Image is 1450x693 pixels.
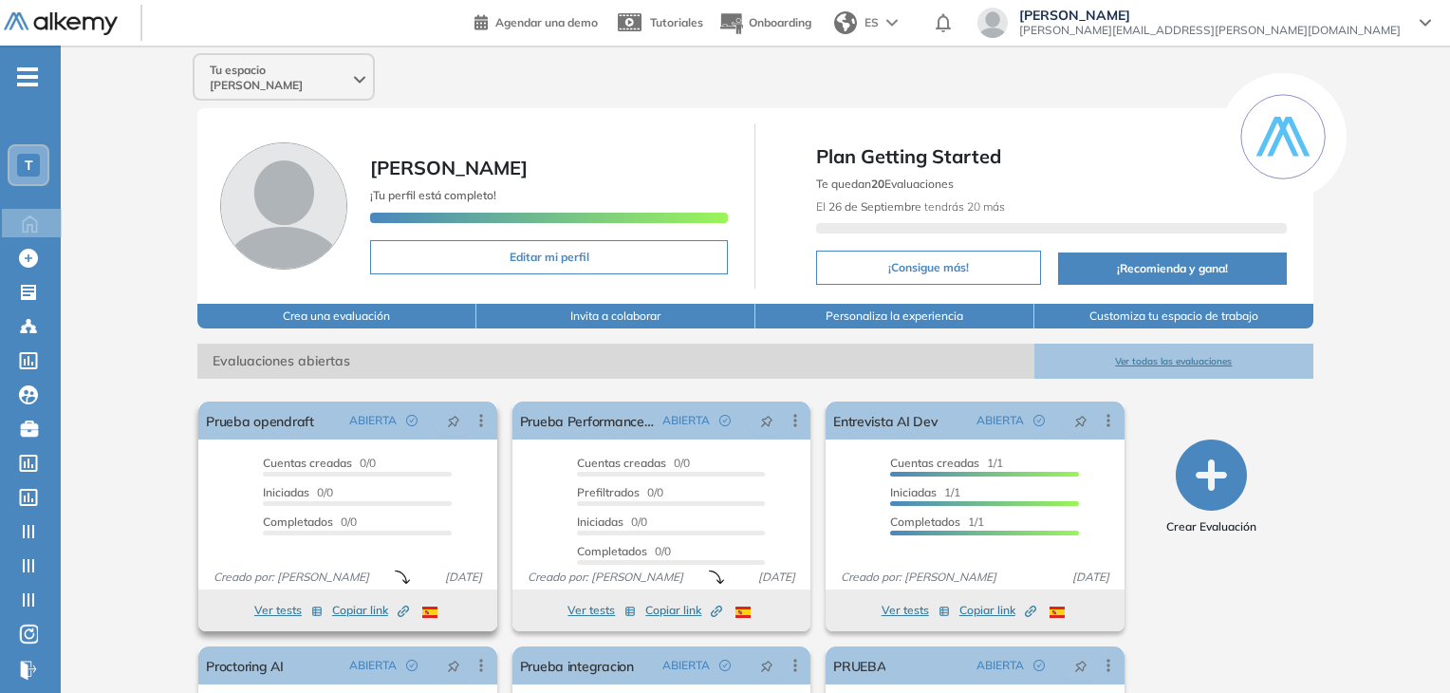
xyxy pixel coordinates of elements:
[1060,650,1102,681] button: pushpin
[263,485,309,499] span: Iniciadas
[263,485,333,499] span: 0/0
[719,415,731,426] span: check-circle
[719,660,731,671] span: check-circle
[349,657,397,674] span: ABIERTA
[645,602,722,619] span: Copiar link
[833,569,1004,586] span: Creado por: [PERSON_NAME]
[890,456,1003,470] span: 1/1
[662,412,710,429] span: ABIERTA
[746,650,788,681] button: pushpin
[890,515,960,529] span: Completados
[645,599,722,622] button: Copiar link
[520,646,634,684] a: Prueba integracion
[495,15,598,29] span: Agendar una demo
[577,485,640,499] span: Prefiltrados
[197,344,1034,379] span: Evaluaciones abiertas
[749,15,811,29] span: Onboarding
[577,515,623,529] span: Iniciadas
[263,515,333,529] span: Completados
[1065,569,1117,586] span: [DATE]
[349,412,397,429] span: ABIERTA
[422,607,437,618] img: ESP
[834,11,857,34] img: world
[577,456,666,470] span: Cuentas creadas
[816,142,1286,171] span: Plan Getting Started
[406,415,418,426] span: check-circle
[263,456,352,470] span: Cuentas creadas
[520,402,655,440] a: Prueba Performance alta
[760,413,773,428] span: pushpin
[760,658,773,673] span: pushpin
[1033,660,1045,671] span: check-circle
[816,251,1041,285] button: ¡Consigue más!
[959,602,1036,619] span: Copiar link
[864,14,879,31] span: ES
[816,177,954,191] span: Te quedan Evaluaciones
[206,646,284,684] a: Proctoring AI
[650,15,703,29] span: Tutoriales
[1034,304,1313,328] button: Customiza tu espacio de trabajo
[882,599,950,622] button: Ver tests
[1166,518,1256,535] span: Crear Evaluación
[886,19,898,27] img: arrow
[332,599,409,622] button: Copiar link
[370,156,528,179] span: [PERSON_NAME]
[474,9,598,32] a: Agendar una demo
[197,304,476,328] button: Crea una evaluación
[577,515,647,529] span: 0/0
[890,456,979,470] span: Cuentas creadas
[332,602,409,619] span: Copiar link
[1019,8,1401,23] span: [PERSON_NAME]
[263,456,376,470] span: 0/0
[447,413,460,428] span: pushpin
[17,75,38,79] i: -
[1060,405,1102,436] button: pushpin
[746,405,788,436] button: pushpin
[718,3,811,44] button: Onboarding
[520,569,691,586] span: Creado por: [PERSON_NAME]
[254,599,323,622] button: Ver tests
[1034,344,1313,379] button: Ver todas las evaluaciones
[833,402,938,440] a: Entrevista AI Dev
[1033,415,1045,426] span: check-circle
[976,412,1024,429] span: ABIERTA
[577,544,671,558] span: 0/0
[890,485,937,499] span: Iniciadas
[577,544,647,558] span: Completados
[433,650,474,681] button: pushpin
[370,188,496,202] span: ¡Tu perfil está completo!
[437,569,490,586] span: [DATE]
[1355,602,1450,693] iframe: Chat Widget
[577,456,690,470] span: 0/0
[370,240,728,274] button: Editar mi perfil
[1074,658,1087,673] span: pushpin
[816,199,1005,214] span: El tendrás 20 más
[871,177,884,191] b: 20
[662,657,710,674] span: ABIERTA
[263,515,357,529] span: 0/0
[890,515,984,529] span: 1/1
[433,405,474,436] button: pushpin
[206,402,314,440] a: Prueba opendraft
[976,657,1024,674] span: ABIERTA
[828,199,921,214] b: 26 de Septiembre
[577,485,663,499] span: 0/0
[220,142,347,270] img: Foto de perfil
[751,569,803,586] span: [DATE]
[1166,440,1256,535] button: Crear Evaluación
[25,158,33,173] span: T
[206,569,377,586] span: Creado por: [PERSON_NAME]
[1050,607,1065,618] img: ESP
[1058,253,1286,285] button: ¡Recomienda y gana!
[567,599,636,622] button: Ver tests
[959,599,1036,622] button: Copiar link
[1019,23,1401,38] span: [PERSON_NAME][EMAIL_ADDRESS][PERSON_NAME][DOMAIN_NAME]
[210,63,350,93] span: Tu espacio [PERSON_NAME]
[4,12,118,36] img: Logo
[1074,413,1087,428] span: pushpin
[890,485,960,499] span: 1/1
[735,607,751,618] img: ESP
[406,660,418,671] span: check-circle
[755,304,1034,328] button: Personaliza la experiencia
